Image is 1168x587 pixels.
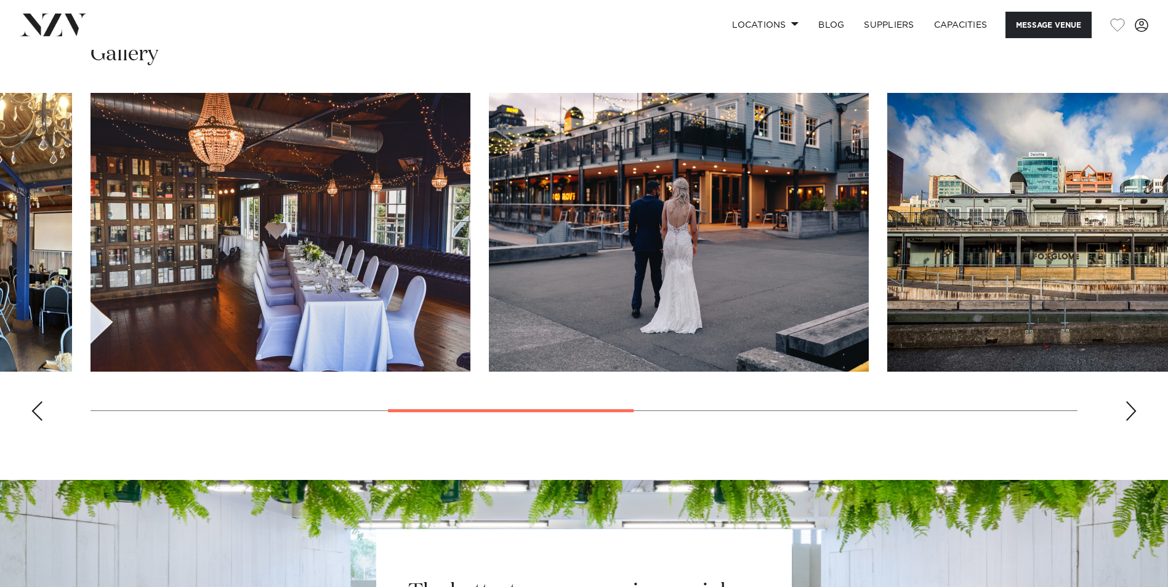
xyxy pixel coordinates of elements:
a: Capacities [924,12,997,38]
a: Locations [722,12,808,38]
a: BLOG [808,12,854,38]
a: SUPPLIERS [854,12,924,38]
img: nzv-logo.png [20,14,87,36]
swiper-slide: 5 / 10 [489,93,869,372]
button: Message Venue [1005,12,1092,38]
h2: Gallery [91,41,158,68]
swiper-slide: 4 / 10 [91,93,470,372]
